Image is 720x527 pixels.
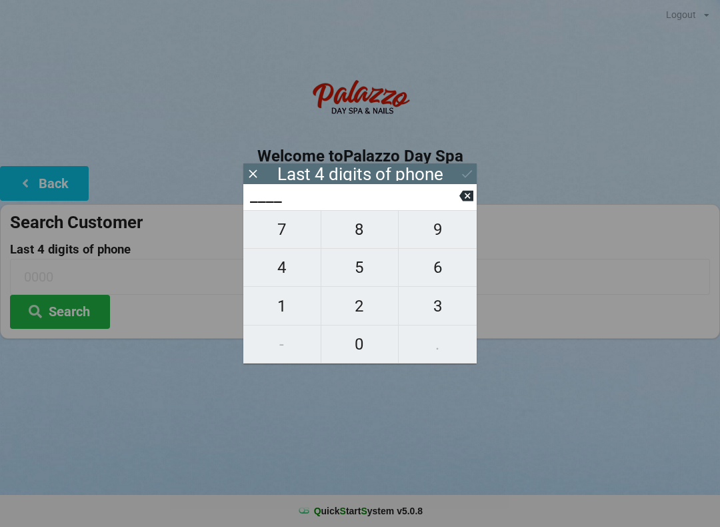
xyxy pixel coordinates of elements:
button: 5 [321,249,399,287]
span: 2 [321,292,399,320]
button: 1 [243,287,321,325]
button: 8 [321,210,399,249]
button: 2 [321,287,399,325]
div: Last 4 digits of phone [277,167,443,181]
span: 4 [243,253,321,282]
span: 1 [243,292,321,320]
button: 9 [399,210,477,249]
span: 6 [399,253,477,282]
span: 3 [399,292,477,320]
span: 8 [321,215,399,243]
button: 6 [399,249,477,287]
span: 0 [321,330,399,358]
span: 7 [243,215,321,243]
button: 4 [243,249,321,287]
button: 7 [243,210,321,249]
span: 9 [399,215,477,243]
button: 3 [399,287,477,325]
span: 5 [321,253,399,282]
button: 0 [321,326,399,364]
